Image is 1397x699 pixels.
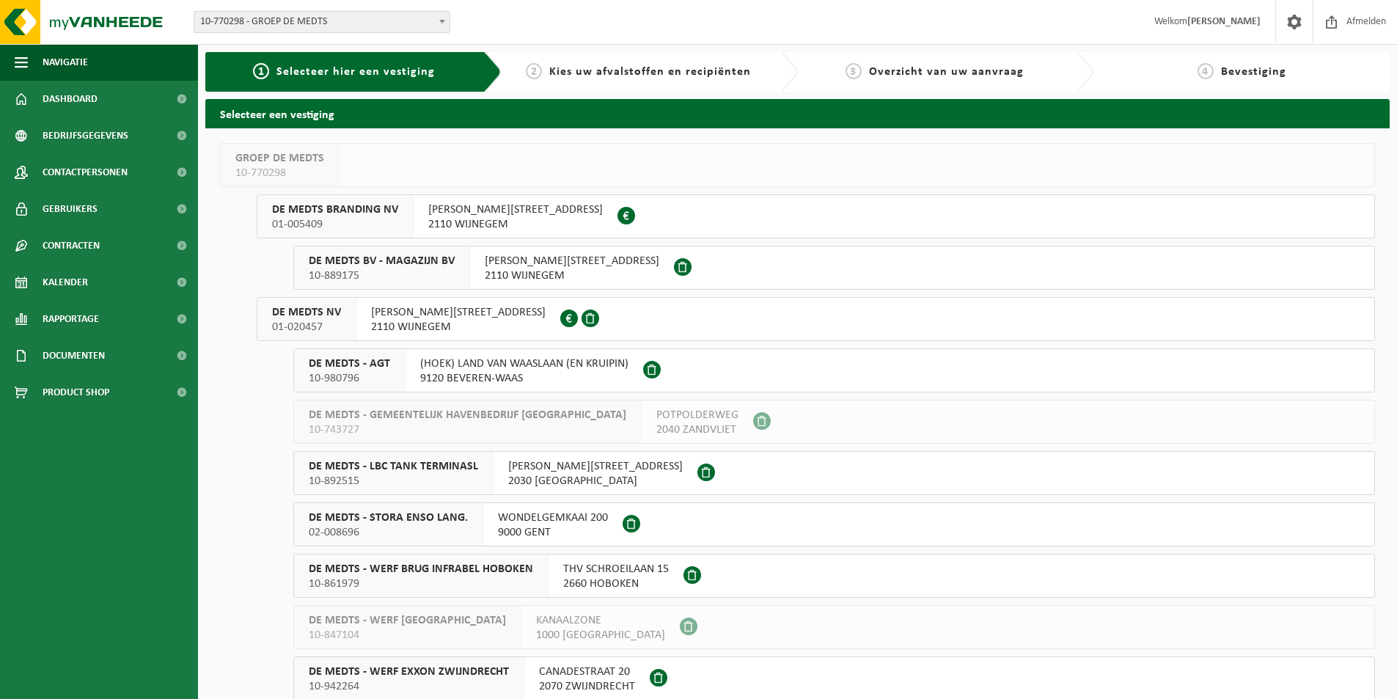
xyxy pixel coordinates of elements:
span: Kalender [43,264,88,301]
span: KANAALZONE [536,613,665,628]
span: 10-892515 [309,474,478,488]
span: Bedrijfsgegevens [43,117,128,154]
span: DE MEDTS - STORA ENSO LANG. [309,510,468,525]
span: 2 [526,63,542,79]
span: Gebruikers [43,191,98,227]
span: 10-942264 [309,679,509,694]
span: GROEP DE MEDTS [235,151,324,166]
span: DE MEDTS BRANDING NV [272,202,398,217]
iframe: chat widget [7,667,245,699]
span: 10-889175 [309,268,455,283]
span: 10-770298 - GROEP DE MEDTS [194,11,450,33]
span: 2110 WIJNEGEM [428,217,603,232]
span: DE MEDTS BV - MAGAZIJN BV [309,254,455,268]
span: 9120 BEVEREN-WAAS [420,371,628,386]
span: DE MEDTS - WERF BRUG INFRABEL HOBOKEN [309,562,533,577]
strong: [PERSON_NAME] [1187,16,1261,27]
span: 10-980796 [309,371,390,386]
span: 10-743727 [309,422,626,437]
button: DE MEDTS - LBC TANK TERMINASL 10-892515 [PERSON_NAME][STREET_ADDRESS]2030 [GEOGRAPHIC_DATA] [293,451,1375,495]
button: DE MEDTS BV - MAGAZIJN BV 10-889175 [PERSON_NAME][STREET_ADDRESS]2110 WIJNEGEM [293,246,1375,290]
span: WONDELGEMKAAI 200 [498,510,608,525]
span: Bevestiging [1221,66,1286,78]
span: 10-770298 - GROEP DE MEDTS [194,12,450,32]
span: 2110 WIJNEGEM [485,268,659,283]
span: DE MEDTS - WERF [GEOGRAPHIC_DATA] [309,613,506,628]
span: Contracten [43,227,100,264]
span: 2030 [GEOGRAPHIC_DATA] [508,474,683,488]
span: Contactpersonen [43,154,128,191]
span: DE MEDTS - WERF EXXON ZWIJNDRECHT [309,665,509,679]
span: 1 [253,63,269,79]
button: DE MEDTS NV 01-020457 [PERSON_NAME][STREET_ADDRESS]2110 WIJNEGEM [257,297,1375,341]
button: DE MEDTS BRANDING NV 01-005409 [PERSON_NAME][STREET_ADDRESS]2110 WIJNEGEM [257,194,1375,238]
span: 2660 HOBOKEN [563,577,669,591]
button: DE MEDTS - STORA ENSO LANG. 02-008696 WONDELGEMKAAI 2009000 GENT [293,502,1375,546]
span: [PERSON_NAME][STREET_ADDRESS] [428,202,603,217]
span: Navigatie [43,44,88,81]
span: 01-020457 [272,320,341,334]
span: 9000 GENT [498,525,608,540]
span: 01-005409 [272,217,398,232]
span: DE MEDTS - GEMEENTELIJK HAVENBEDRIJF [GEOGRAPHIC_DATA] [309,408,626,422]
span: [PERSON_NAME][STREET_ADDRESS] [371,305,546,320]
span: [PERSON_NAME][STREET_ADDRESS] [508,459,683,474]
span: POTPOLDERWEG [656,408,738,422]
span: 3 [846,63,862,79]
span: CANADESTRAAT 20 [539,665,635,679]
span: 10-770298 [235,166,324,180]
span: DE MEDTS - AGT [309,356,390,371]
button: DE MEDTS - WERF BRUG INFRABEL HOBOKEN 10-861979 THV SCHROEILAAN 152660 HOBOKEN [293,554,1375,598]
button: DE MEDTS - AGT 10-980796 (HOEK) LAND VAN WAASLAAN (EN KRUIPIN)9120 BEVEREN-WAAS [293,348,1375,392]
span: [PERSON_NAME][STREET_ADDRESS] [485,254,659,268]
h2: Selecteer een vestiging [205,99,1390,128]
span: (HOEK) LAND VAN WAASLAAN (EN KRUIPIN) [420,356,628,371]
span: 2110 WIJNEGEM [371,320,546,334]
span: Dashboard [43,81,98,117]
span: Documenten [43,337,105,374]
span: 10-847104 [309,628,506,643]
span: Rapportage [43,301,99,337]
span: 2070 ZWIJNDRECHT [539,679,635,694]
span: Product Shop [43,374,109,411]
span: 02-008696 [309,525,468,540]
span: 2040 ZANDVLIET [656,422,738,437]
span: 4 [1198,63,1214,79]
span: 1000 [GEOGRAPHIC_DATA] [536,628,665,643]
span: Kies uw afvalstoffen en recipiënten [549,66,751,78]
span: THV SCHROEILAAN 15 [563,562,669,577]
span: DE MEDTS NV [272,305,341,320]
span: DE MEDTS - LBC TANK TERMINASL [309,459,478,474]
span: Selecteer hier een vestiging [276,66,435,78]
span: 10-861979 [309,577,533,591]
span: Overzicht van uw aanvraag [869,66,1024,78]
